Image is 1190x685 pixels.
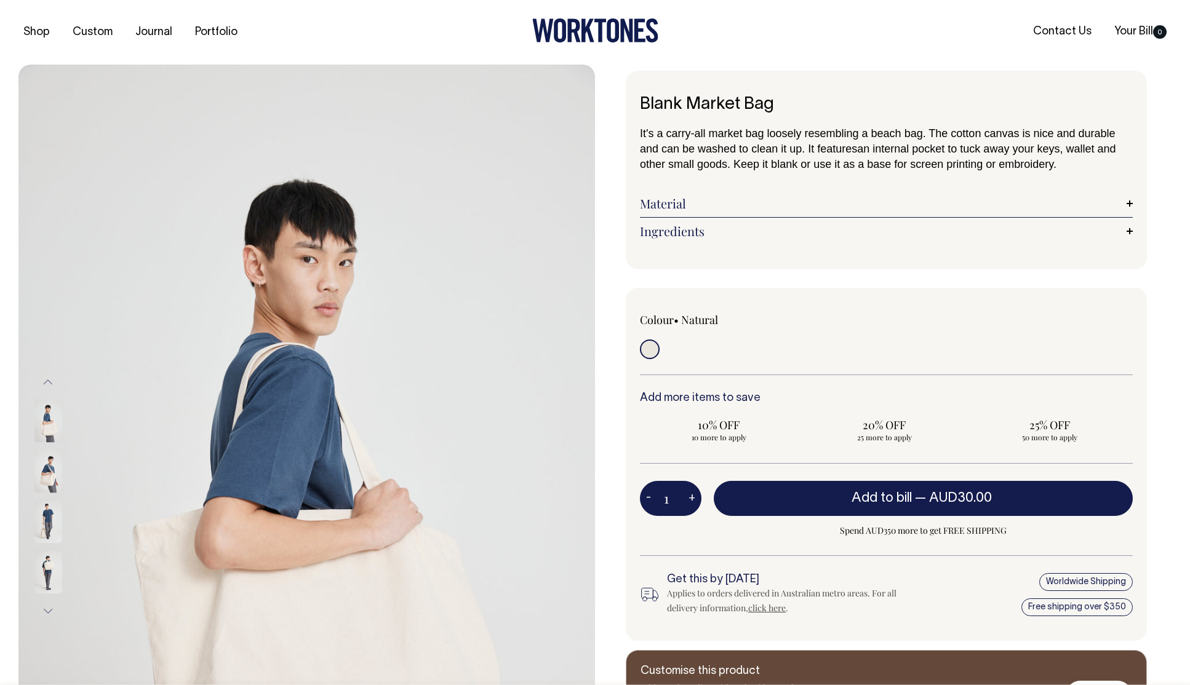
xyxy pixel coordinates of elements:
[681,312,718,327] label: Natural
[640,143,1116,170] span: an internal pocket to tuck away your keys, wallet and other small goods. Keep it blank or use it ...
[646,432,792,442] span: 10 more to apply
[68,22,118,42] a: Custom
[811,143,857,155] span: t features
[640,486,657,511] button: -
[34,551,62,594] img: natural
[640,312,837,327] div: Colour
[646,418,792,432] span: 10% OFF
[39,368,57,396] button: Previous
[641,665,837,678] h6: Customise this product
[971,414,1129,446] input: 25% OFF 50 more to apply
[977,418,1123,432] span: 25% OFF
[805,414,964,446] input: 20% OFF 25 more to apply
[190,22,242,42] a: Portfolio
[812,432,957,442] span: 25 more to apply
[34,501,62,544] img: natural
[34,450,62,493] img: natural
[640,392,1133,405] h6: Add more items to save
[1028,22,1096,42] a: Contact Us
[39,598,57,625] button: Next
[852,492,912,504] span: Add to bill
[34,400,62,443] img: natural
[640,127,1116,155] span: It's a carry-all market bag loosely resembling a beach bag. The cotton canvas is nice and durable...
[130,22,177,42] a: Journal
[714,523,1133,538] span: Spend AUD350 more to get FREE SHIPPING
[667,586,909,616] div: Applies to orders delivered in Australian metro areas. For all delivery information, .
[682,486,701,511] button: +
[1153,25,1167,39] span: 0
[714,481,1133,515] button: Add to bill —AUD30.00
[977,432,1123,442] span: 50 more to apply
[1109,22,1172,42] a: Your Bill0
[640,95,1133,114] h1: Blank Market Bag
[674,312,679,327] span: •
[640,414,798,446] input: 10% OFF 10 more to apply
[812,418,957,432] span: 20% OFF
[929,492,992,504] span: AUD30.00
[667,574,909,586] h6: Get this by [DATE]
[640,224,1133,239] a: Ingredients
[915,492,995,504] span: —
[748,602,786,614] a: click here
[18,22,55,42] a: Shop
[640,196,1133,211] a: Material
